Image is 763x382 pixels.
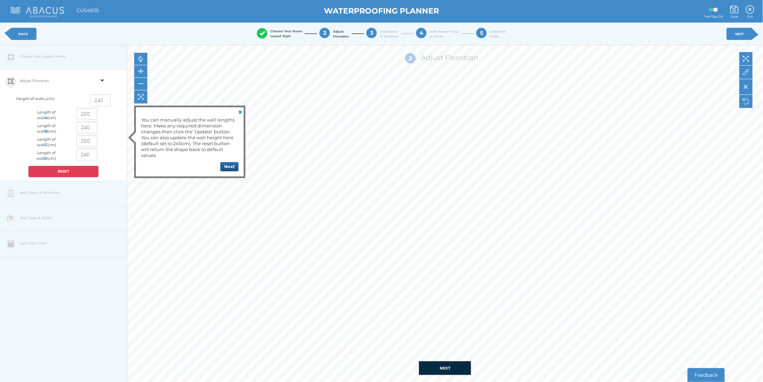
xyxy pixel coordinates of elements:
[235,107,244,116] a: Close
[312,20,357,48] button: 2 AdjustFloorplan
[270,29,302,38] span: Choose Your Room
[36,150,56,161] span: Length of wall (cm)
[134,53,147,65] div: Pan Floorplan
[249,20,310,47] button: Choose Your Room Layout Style
[270,34,291,38] span: Layout Style
[44,142,47,147] b: C
[134,90,147,104] div: Center Floorplan
[76,8,99,13] h1: CUS4935
[44,156,47,161] b: D
[134,78,147,90] div: Zoom out
[333,29,349,39] span: Adjust Floorplan
[138,94,144,100] img: move-icon.png
[704,15,723,19] span: Tool Tips ON
[739,66,753,79] div: Draw wall
[743,98,749,105] img: reset-icon.png
[44,129,47,134] b: B
[688,368,725,382] button: Feedback
[359,20,407,48] button: 3 Add Doors& Windows
[727,28,753,40] a: NEXT
[408,20,467,48] button: 4 Add shower traysor baths
[28,166,99,177] button: RESET
[134,65,147,78] div: Zoom in
[10,28,36,40] a: BACK
[44,115,47,120] b: A
[20,69,49,92] span: Adjust Floorplan
[469,20,514,48] button: 5 CalculateCosts
[8,78,14,85] img: stage-2-icon.png
[744,83,748,90] img: delete-icon.png
[490,29,506,39] span: Calculate Costs
[138,68,144,74] img: zoom-in-icon.png
[430,29,459,39] span: Add shower trays or baths
[730,5,739,14] img: Save
[141,114,238,158] div: You can manually adjust the wall lengths here. Make any required dimension changes then click the...
[730,15,739,19] span: Save
[37,137,56,147] span: Length of wall (cm)
[739,52,753,66] div: Move wall
[746,2,754,18] a: Exit
[136,7,627,15] h1: WATERPROOFING PLANNER
[37,110,56,120] span: Length of wall (cm)
[419,361,471,375] button: NEXT
[709,9,718,11] label: Guide
[220,162,238,171] button: Next
[743,56,749,62] img: move-icon.png
[138,81,144,87] img: zoom-out-icon.png
[37,123,56,134] span: Length of wall (cm)
[746,15,754,19] span: Exit
[16,96,55,101] span: Height of walls (cm)
[743,69,749,75] img: draw-icon.png
[739,79,753,95] div: Delete wall
[739,95,753,108] div: Reset floorplan
[746,5,754,14] img: Exit
[380,29,399,39] span: Add Doors & Windows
